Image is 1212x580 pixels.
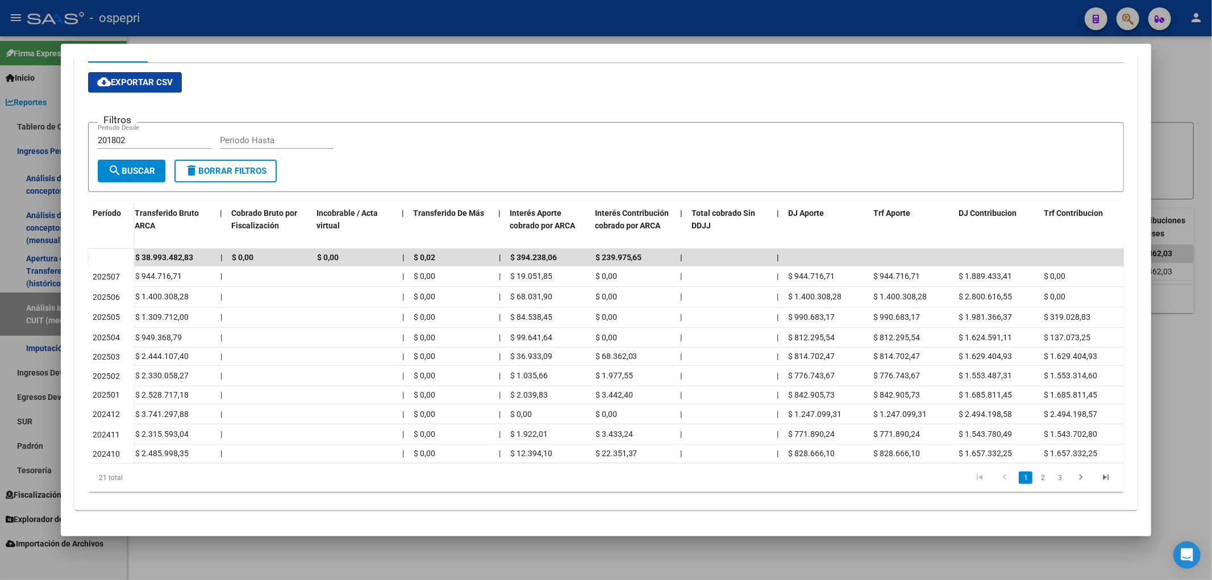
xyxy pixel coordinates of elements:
[777,333,779,342] span: |
[499,410,501,419] span: |
[1044,429,1098,439] span: $ 1.543.702,80
[510,371,548,380] span: $ 1.035,66
[874,371,921,380] span: $ 776.743,67
[232,253,253,262] span: $ 0,00
[135,429,189,439] span: $ 2.315.593,04
[135,312,189,322] span: $ 1.309.712,00
[93,390,120,399] span: 202501
[88,201,134,249] datatable-header-cell: Período
[499,449,501,458] span: |
[88,464,293,492] div: 21 total
[873,208,910,218] span: Trf Aporte
[93,333,120,342] span: 202504
[499,390,501,399] span: |
[595,390,633,399] span: $ 3.442,40
[93,430,120,439] span: 202411
[1044,272,1066,281] span: $ 0,00
[681,429,682,439] span: |
[1044,410,1098,419] span: $ 2.494.198,57
[499,333,501,342] span: |
[135,253,193,262] span: $ 38.993.482,83
[510,312,552,322] span: $ 84.538,45
[510,272,552,281] span: $ 19.051,85
[510,410,532,419] span: $ 0,00
[135,371,189,380] span: $ 2.330.058,27
[220,312,222,322] span: |
[681,390,682,399] span: |
[499,429,501,439] span: |
[414,390,435,399] span: $ 0,00
[231,208,297,231] span: Cobrado Bruto por Fiscalización
[1036,471,1049,484] a: 2
[680,208,682,218] span: |
[93,208,121,218] span: Período
[1044,449,1098,458] span: $ 1.657.332,25
[874,390,921,399] span: $ 842.905,73
[499,253,501,262] span: |
[777,253,780,262] span: |
[414,429,435,439] span: $ 0,00
[74,26,1138,510] div: Aportes y Contribuciones de la Empresa: 30709441996
[220,253,223,262] span: |
[220,333,222,342] span: |
[510,333,552,342] span: $ 99.641,64
[681,449,682,458] span: |
[777,208,779,218] span: |
[959,292,1013,301] span: $ 2.800.616,55
[402,333,404,342] span: |
[681,371,682,380] span: |
[93,449,120,458] span: 202410
[959,410,1013,419] span: $ 2.494.198,58
[789,371,835,380] span: $ 776.743,67
[777,449,779,458] span: |
[510,253,557,262] span: $ 394.238,06
[595,429,633,439] span: $ 3.433,24
[130,201,215,251] datatable-header-cell: Transferido Bruto ARCA
[97,77,173,87] span: Exportar CSV
[220,371,222,380] span: |
[494,201,505,251] datatable-header-cell: |
[788,208,824,218] span: DJ Aporte
[108,166,155,176] span: Buscar
[874,449,921,458] span: $ 828.666,10
[959,333,1013,342] span: $ 1.624.591,11
[414,253,435,262] span: $ 0,02
[1034,468,1051,487] li: page 2
[681,312,682,322] span: |
[1070,471,1092,484] a: go to next page
[402,312,404,322] span: |
[789,292,842,301] span: $ 1.400.308,28
[414,272,435,281] span: $ 0,00
[595,292,617,301] span: $ 0,00
[874,312,921,322] span: $ 990.683,17
[789,312,835,322] span: $ 990.683,17
[98,114,137,126] h3: Filtros
[402,253,405,262] span: |
[874,429,921,439] span: $ 771.890,24
[185,166,266,176] span: Borrar Filtros
[215,201,227,251] datatable-header-cell: |
[174,160,277,182] button: Borrar Filtros
[595,371,633,380] span: $ 1.977,55
[220,208,222,218] span: |
[499,272,501,281] span: |
[1044,352,1098,361] span: $ 1.629.404,93
[220,352,222,361] span: |
[93,372,120,381] span: 202502
[1019,471,1032,484] a: 1
[676,201,687,251] datatable-header-cell: |
[499,312,501,322] span: |
[414,333,435,342] span: $ 0,00
[510,292,552,301] span: $ 68.031,90
[595,272,617,281] span: $ 0,00
[1044,390,1098,399] span: $ 1.685.811,45
[1044,292,1066,301] span: $ 0,00
[316,208,378,231] span: Incobrable / Acta virtual
[595,352,638,361] span: $ 68.362,03
[402,371,404,380] span: |
[499,352,501,361] span: |
[777,390,779,399] span: |
[510,429,548,439] span: $ 1.922,01
[402,208,404,218] span: |
[402,410,404,419] span: |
